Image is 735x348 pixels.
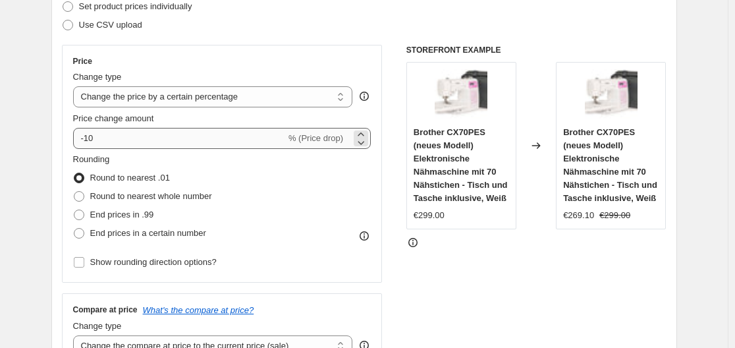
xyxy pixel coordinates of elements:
[73,304,138,315] h3: Compare at price
[73,128,286,149] input: -15
[563,209,594,222] div: €269.10
[90,257,217,267] span: Show rounding direction options?
[414,209,445,222] div: €299.00
[358,90,371,103] div: help
[406,45,667,55] h6: STOREFRONT EXAMPLE
[73,56,92,67] h3: Price
[90,191,212,201] span: Round to nearest whole number
[73,321,122,331] span: Change type
[599,209,630,222] strike: €299.00
[563,127,657,203] span: Brother CX70PES (neues Modell) Elektronische Nähmaschine mit 70 Nähstichen - Tisch und Tasche ink...
[73,72,122,82] span: Change type
[90,173,170,183] span: Round to nearest .01
[143,305,254,315] button: What's the compare at price?
[79,1,192,11] span: Set product prices individually
[90,228,206,238] span: End prices in a certain number
[435,69,487,122] img: 51v7ewzG1dL_80x.jpg
[73,113,154,123] span: Price change amount
[288,133,343,143] span: % (Price drop)
[79,20,142,30] span: Use CSV upload
[585,69,638,122] img: 51v7ewzG1dL_80x.jpg
[73,154,110,164] span: Rounding
[90,210,154,219] span: End prices in .99
[414,127,508,203] span: Brother CX70PES (neues Modell) Elektronische Nähmaschine mit 70 Nähstichen - Tisch und Tasche ink...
